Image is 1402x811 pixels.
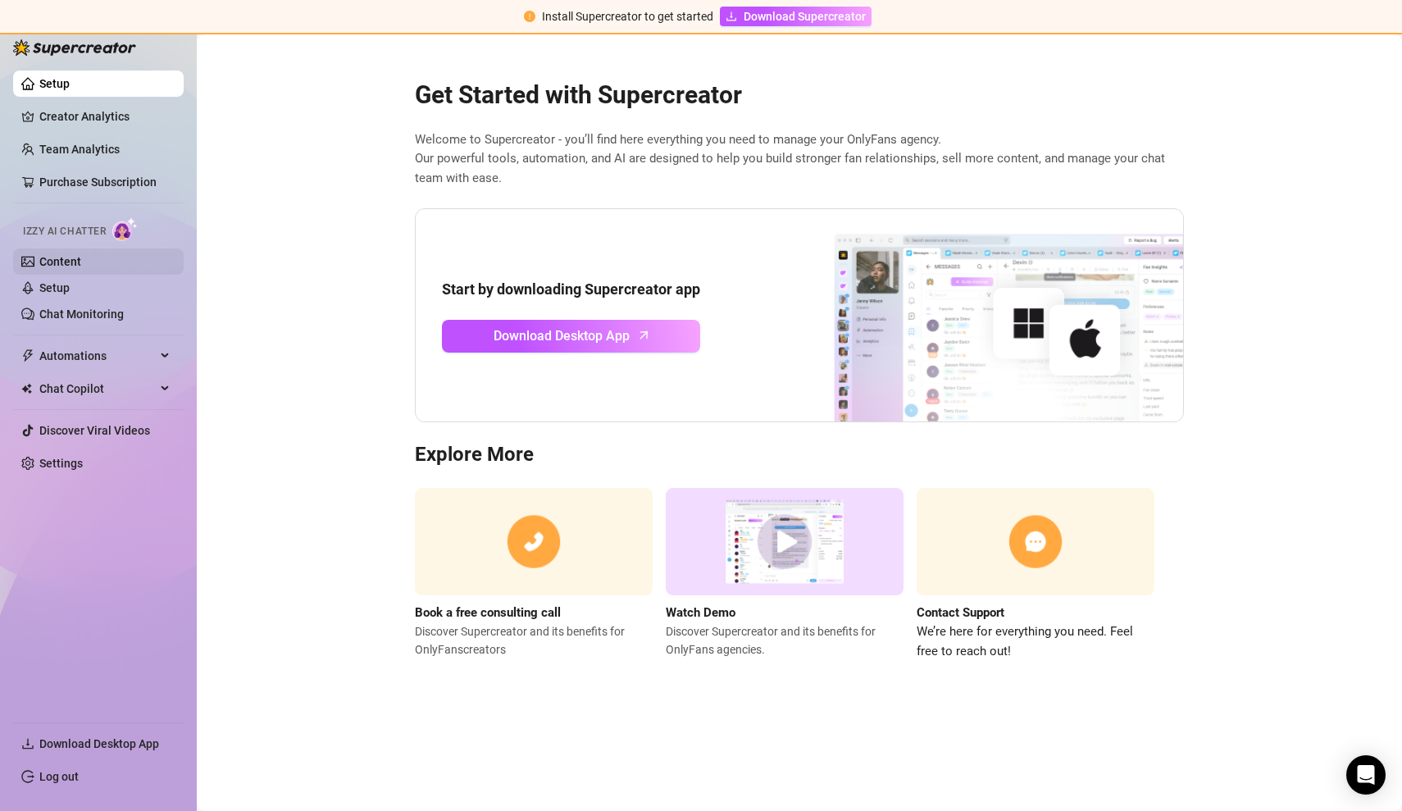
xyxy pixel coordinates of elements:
a: Download Desktop Apparrow-up [442,320,700,353]
a: Book a free consulting callDiscover Supercreator and its benefits for OnlyFanscreators [415,488,653,661]
span: Izzy AI Chatter [23,224,106,239]
span: exclamation-circle [524,11,535,22]
strong: Watch Demo [666,605,735,620]
img: AI Chatter [112,217,138,241]
span: Automations [39,343,156,369]
a: Creator Analytics [39,103,171,130]
span: Discover Supercreator and its benefits for OnlyFans creators [415,622,653,658]
span: Install Supercreator to get started [542,10,713,23]
h2: Get Started with Supercreator [415,80,1184,111]
span: We’re here for everything you need. Feel free to reach out! [917,622,1154,661]
a: Purchase Subscription [39,169,171,195]
div: Open Intercom Messenger [1346,755,1386,795]
strong: Book a free consulting call [415,605,561,620]
span: Download Desktop App [39,737,159,750]
a: Setup [39,77,70,90]
h3: Explore More [415,442,1184,468]
a: Discover Viral Videos [39,424,150,437]
strong: Contact Support [917,605,1004,620]
a: Log out [39,770,79,783]
img: supercreator demo [666,488,904,595]
img: contact support [917,488,1154,595]
span: Download Supercreator [744,7,866,25]
a: Watch DemoDiscover Supercreator and its benefits for OnlyFans agencies. [666,488,904,661]
span: download [21,737,34,750]
a: Chat Monitoring [39,308,124,321]
img: Chat Copilot [21,383,32,394]
a: Team Analytics [39,143,120,156]
a: Setup [39,281,70,294]
img: logo-BBDzfeDw.svg [13,39,136,56]
strong: Start by downloading Supercreator app [442,280,700,298]
span: Discover Supercreator and its benefits for OnlyFans agencies. [666,622,904,658]
img: consulting call [415,488,653,595]
a: Settings [39,457,83,470]
span: download [726,11,737,22]
span: thunderbolt [21,349,34,362]
a: Content [39,255,81,268]
span: Welcome to Supercreator - you’ll find here everything you need to manage your OnlyFans agency. Ou... [415,130,1184,189]
a: Download Supercreator [720,7,872,26]
span: Download Desktop App [494,326,630,346]
span: arrow-up [635,326,653,344]
span: Chat Copilot [39,376,156,402]
img: download app [773,209,1183,422]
